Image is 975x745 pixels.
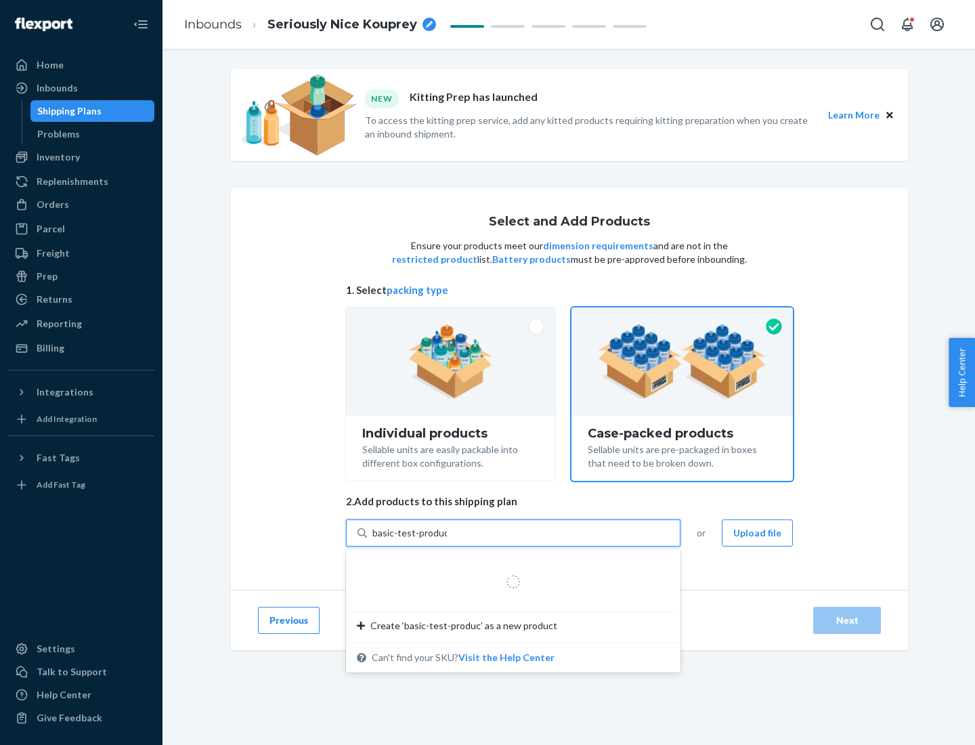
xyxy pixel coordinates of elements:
[894,11,921,38] button: Open notifications
[372,526,447,540] input: Create ‘basic-test-produc’ as a new productCan't find your SKU?Visit the Help Center
[37,58,64,72] div: Home
[37,81,78,95] div: Inbounds
[37,270,58,283] div: Prep
[8,474,154,496] a: Add Fast Tag
[37,317,82,331] div: Reporting
[365,114,816,141] p: To access the kitting prep service, add any kitted products requiring kitting preparation when yo...
[37,127,80,141] div: Problems
[37,711,102,725] div: Give Feedback
[37,385,93,399] div: Integrations
[828,108,880,123] button: Learn More
[8,218,154,240] a: Parcel
[8,381,154,403] button: Integrations
[37,175,108,188] div: Replenishments
[8,638,154,660] a: Settings
[362,440,539,470] div: Sellable units are easily packable into different box configurations.
[8,54,154,76] a: Home
[37,413,97,425] div: Add Integration
[949,338,975,407] button: Help Center
[127,11,154,38] button: Close Navigation
[30,100,155,122] a: Shipping Plans
[864,11,891,38] button: Open Search Box
[267,16,417,34] span: Seriously Nice Kouprey
[37,479,85,490] div: Add Fast Tag
[37,293,72,306] div: Returns
[8,337,154,359] a: Billing
[8,408,154,430] a: Add Integration
[258,607,320,634] button: Previous
[458,651,555,664] button: Create ‘basic-test-produc’ as a new productCan't find your SKU?
[362,427,539,440] div: Individual products
[372,651,555,664] span: Can't find your SKU?
[37,688,91,702] div: Help Center
[8,146,154,168] a: Inventory
[489,215,650,229] h1: Select and Add Products
[346,283,793,297] span: 1. Select
[598,324,766,399] img: case-pack.59cecea509d18c883b923b81aeac6d0b.png
[37,198,69,211] div: Orders
[8,242,154,264] a: Freight
[588,427,777,440] div: Case-packed products
[492,253,571,266] button: Battery products
[184,17,242,32] a: Inbounds
[37,341,64,355] div: Billing
[8,313,154,335] a: Reporting
[697,526,706,540] span: or
[588,440,777,470] div: Sellable units are pre-packaged in boxes that need to be broken down.
[387,283,448,297] button: packing type
[8,194,154,215] a: Orders
[37,104,102,118] div: Shipping Plans
[8,707,154,729] button: Give Feedback
[15,18,72,31] img: Flexport logo
[8,265,154,287] a: Prep
[543,239,653,253] button: dimension requirements
[8,447,154,469] button: Fast Tags
[924,11,951,38] button: Open account menu
[408,324,493,399] img: individual-pack.facf35554cb0f1810c75b2bd6df2d64e.png
[8,171,154,192] a: Replenishments
[37,247,70,260] div: Freight
[882,108,897,123] button: Close
[370,619,557,633] span: Create ‘basic-test-produc’ as a new product
[30,123,155,145] a: Problems
[8,661,154,683] a: Talk to Support
[37,451,80,465] div: Fast Tags
[8,684,154,706] a: Help Center
[37,150,80,164] div: Inventory
[346,494,793,509] span: 2. Add products to this shipping plan
[392,253,477,266] button: restricted product
[37,665,107,679] div: Talk to Support
[722,519,793,547] button: Upload file
[37,222,65,236] div: Parcel
[8,289,154,310] a: Returns
[410,89,538,108] p: Kitting Prep has launched
[173,5,447,45] ol: breadcrumbs
[8,77,154,99] a: Inbounds
[813,607,881,634] button: Next
[365,89,399,108] div: NEW
[391,239,748,266] p: Ensure your products meet our and are not in the list. must be pre-approved before inbounding.
[825,614,869,627] div: Next
[37,642,75,656] div: Settings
